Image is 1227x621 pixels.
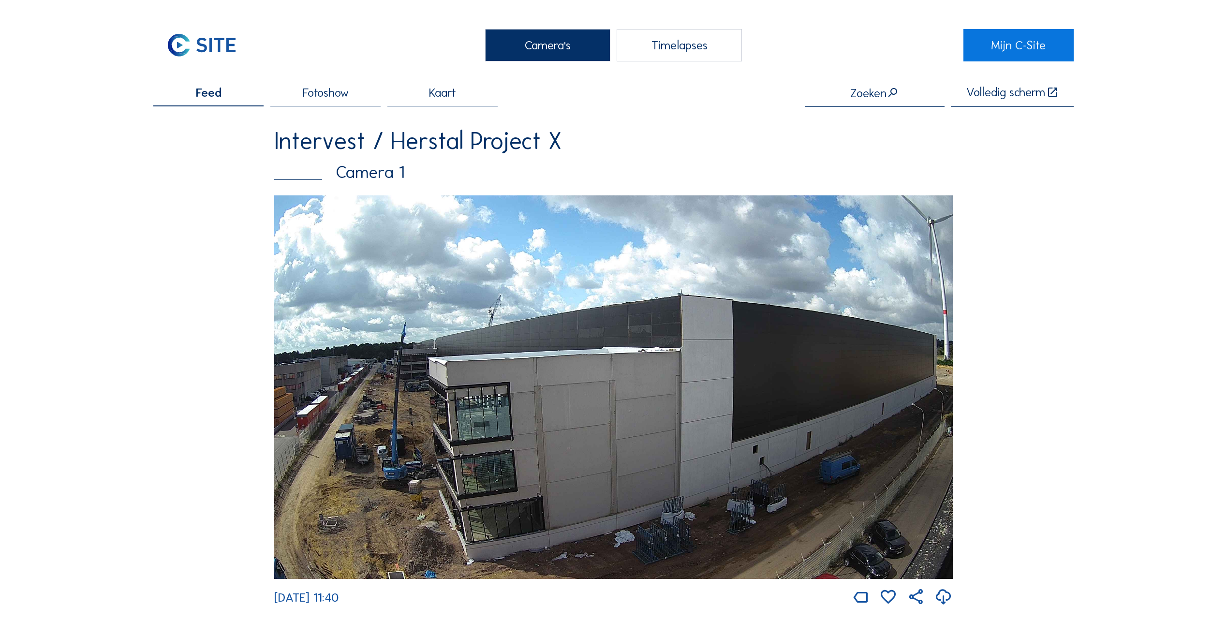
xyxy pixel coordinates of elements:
span: [DATE] 11:40 [274,590,339,605]
span: Fotoshow [303,87,349,99]
div: Volledig scherm [966,86,1045,99]
span: Kaart [429,87,456,99]
div: Camera's [485,29,610,61]
div: Intervest / Herstal Project X [274,129,953,153]
a: C-SITE Logo [153,29,264,61]
img: C-SITE Logo [153,29,250,61]
span: Feed [196,87,222,99]
div: Camera 1 [274,164,953,181]
img: Image [274,195,953,579]
a: Mijn C-Site [963,29,1074,61]
div: Timelapses [617,29,742,61]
